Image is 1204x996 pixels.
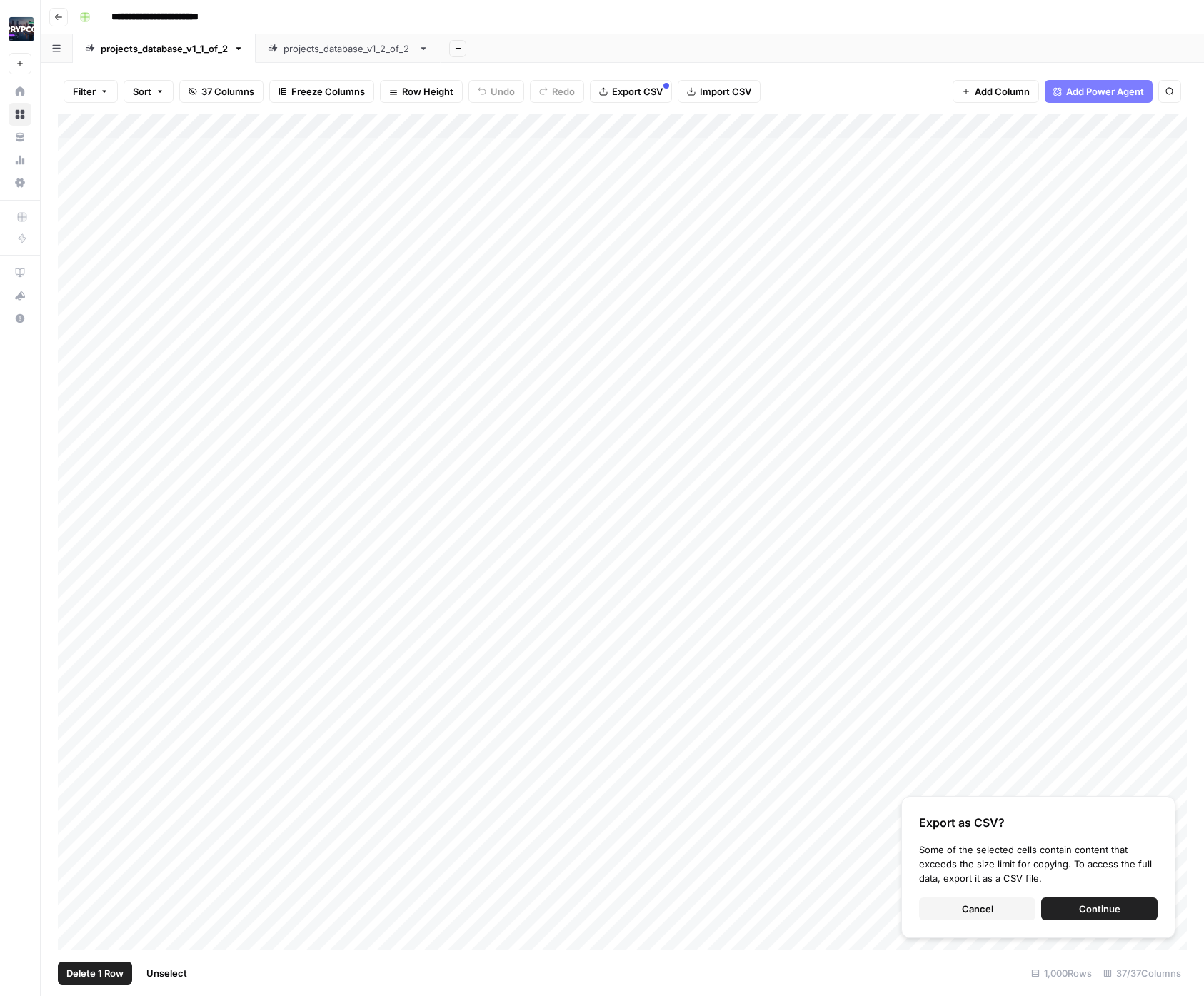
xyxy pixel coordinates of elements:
[552,84,575,99] span: Redo
[73,34,256,63] a: projects_database_v1_1_of_2
[1025,962,1098,985] div: 1,000 Rows
[9,284,31,307] button: What's new?
[9,80,31,103] a: Home
[590,80,672,103] button: Export CSV
[284,41,413,56] div: projects_database_v1_2_of_2
[1045,80,1153,103] button: Add Power Agent
[64,80,118,103] button: Filter
[1098,962,1187,985] div: 37/37 Columns
[9,16,34,42] img: PRYPCO One Logo
[133,84,151,99] span: Sort
[58,962,132,985] button: Delete 1 Row
[124,80,174,103] button: Sort
[953,80,1039,103] button: Add Column
[975,84,1030,99] span: Add Column
[491,84,515,99] span: Undo
[700,84,751,99] span: Import CSV
[9,126,31,149] a: Your Data
[9,149,31,171] a: Usage
[9,103,31,126] a: Browse
[291,84,365,99] span: Freeze Columns
[146,966,187,980] span: Unselect
[919,814,1158,831] div: Export as CSV?
[1041,897,1158,920] button: Continue
[530,80,584,103] button: Redo
[9,11,31,47] button: Workspace: PRYPCO One
[101,41,228,56] div: projects_database_v1_1_of_2
[1066,84,1144,99] span: Add Power Agent
[9,171,31,194] a: Settings
[962,902,993,916] span: Cancel
[919,897,1035,920] button: Cancel
[678,80,761,103] button: Import CSV
[468,80,524,103] button: Undo
[138,962,196,985] button: Unselect
[9,307,31,330] button: Help + Support
[9,285,31,306] div: What's new?
[179,80,264,103] button: 37 Columns
[919,842,1158,885] div: Some of the selected cells contain content that exceeds the size limit for copying. To access the...
[612,84,663,99] span: Export CSV
[380,80,463,103] button: Row Height
[9,261,31,284] a: AirOps Academy
[1079,902,1120,916] span: Continue
[256,34,441,63] a: projects_database_v1_2_of_2
[269,80,374,103] button: Freeze Columns
[402,84,453,99] span: Row Height
[73,84,96,99] span: Filter
[201,84,254,99] span: 37 Columns
[66,966,124,980] span: Delete 1 Row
